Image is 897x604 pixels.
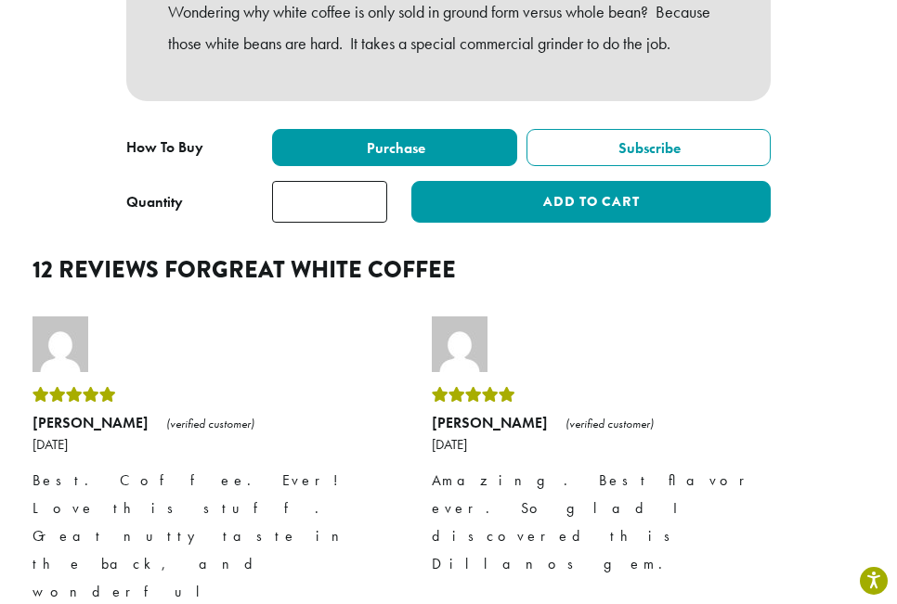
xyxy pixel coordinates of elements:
[565,416,654,431] em: (verified customer)
[126,137,203,157] span: How To Buy
[32,256,864,284] h2: 12 reviews for
[411,181,771,223] button: Add to cart
[432,381,785,409] div: Rated 5 out of 5
[616,138,681,158] span: Subscribe
[364,138,425,158] span: Purchase
[272,181,387,223] input: Product quantity
[126,191,183,213] div: Quantity
[432,413,548,432] strong: [PERSON_NAME]
[32,413,149,432] strong: [PERSON_NAME]
[32,381,385,409] div: Rated 5 out of 5
[432,437,785,452] time: [DATE]
[166,416,254,431] em: (verified customer)
[212,252,456,287] span: Great White Coffee
[32,437,385,452] time: [DATE]
[432,467,785,578] p: Amazing. Best flavor ever. So glad I discovered this Dillanos gem.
